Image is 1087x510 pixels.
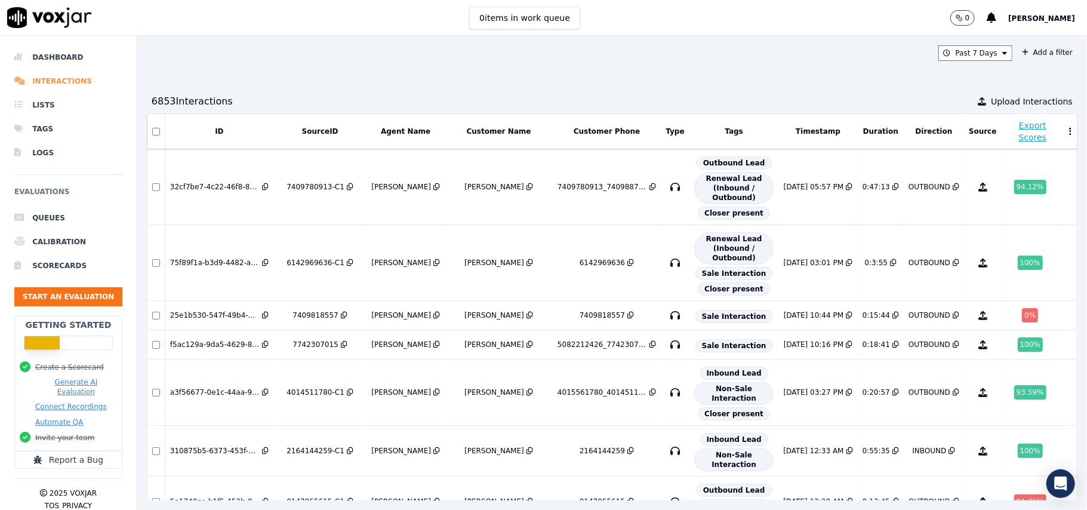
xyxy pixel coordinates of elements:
[14,185,122,206] h6: Evaluations
[14,69,122,93] li: Interactions
[371,340,431,349] div: [PERSON_NAME]
[371,258,431,268] div: [PERSON_NAME]
[371,182,431,192] div: [PERSON_NAME]
[292,311,338,320] div: 7409818557
[916,127,953,136] button: Direction
[371,446,431,456] div: [PERSON_NAME]
[1018,444,1043,458] div: 100 %
[725,127,743,136] button: Tags
[170,497,260,506] div: 5a1740ce-b1f5-453b-8d0f-bbaf3148c35b
[14,230,122,254] a: Calibration
[464,340,524,349] div: [PERSON_NAME]
[938,45,1012,61] button: Past 7 Days
[1014,494,1046,509] div: 91.76 %
[1018,256,1043,270] div: 100 %
[909,340,950,349] div: OUTBOUND
[580,446,625,456] div: 2164144259
[35,362,104,372] button: Create a Scorecard
[909,182,950,192] div: OUTBOUND
[909,311,950,320] div: OUTBOUND
[1046,469,1075,498] div: Open Intercom Messenger
[863,388,890,397] div: 0:20:57
[464,388,524,397] div: [PERSON_NAME]
[863,311,890,320] div: 0:15:44
[292,340,338,349] div: 7742307015
[698,407,770,420] span: Closer present
[698,282,770,296] span: Closer present
[14,141,122,165] a: Logs
[35,377,117,397] button: Generate AI Evaluation
[1008,11,1087,25] button: [PERSON_NAME]
[14,45,122,69] a: Dashboard
[50,489,97,498] p: 2025 Voxjar
[1017,45,1077,60] button: Add a filter
[909,388,950,397] div: OUTBOUND
[302,127,338,136] button: SourceID
[558,182,647,192] div: 7409780913_7409887408
[783,497,843,506] div: [DATE] 12:20 AM
[215,127,223,136] button: ID
[14,287,122,306] button: Start an Evaluation
[381,127,430,136] button: Agent Name
[574,127,640,136] button: Customer Phone
[170,182,260,192] div: 32cf7be7-4c22-46f8-8b18-1b564a22157a
[14,451,122,469] button: Report a Bug
[464,311,524,320] div: [PERSON_NAME]
[464,182,524,192] div: [PERSON_NAME]
[170,340,260,349] div: f5ac129a-9da5-4629-88d5-ff08f9f86aad
[978,96,1073,107] button: Upload Interactions
[697,484,772,497] span: Outbound Lead
[25,319,111,331] h2: Getting Started
[784,311,843,320] div: [DATE] 10:44 PM
[965,13,970,23] p: 0
[14,117,122,141] a: Tags
[950,10,987,26] button: 0
[7,7,92,28] img: voxjar logo
[464,258,524,268] div: [PERSON_NAME]
[14,206,122,230] li: Queues
[1014,180,1046,194] div: 94.12 %
[35,433,94,443] button: Invite your team
[694,232,774,265] span: Renewal Lead (Inbound / Outbound)
[863,127,898,136] button: Duration
[287,497,344,506] div: 8147955615-C1
[784,388,843,397] div: [DATE] 03:27 PM
[35,402,107,411] button: Connect Recordings
[909,258,950,268] div: OUTBOUND
[909,497,950,506] div: OUTBOUND
[865,258,888,268] div: 0:3:55
[863,182,890,192] div: 0:47:13
[1014,385,1046,400] div: 93.59 %
[666,127,684,136] button: Type
[14,254,122,278] a: Scorecards
[784,182,843,192] div: [DATE] 05:57 PM
[1018,337,1043,352] div: 100 %
[287,446,344,456] div: 2164144259-C1
[695,310,773,323] span: Sale Interaction
[796,127,840,136] button: Timestamp
[287,388,344,397] div: 4014511780-C1
[694,448,774,471] span: Non-Sale Interaction
[969,127,997,136] button: Source
[783,446,843,456] div: [DATE] 12:33 AM
[558,388,647,397] div: 4015561780_4014511780
[700,367,768,380] span: Inbound Lead
[1022,308,1038,322] div: 0 %
[287,182,344,192] div: 7409780913-C1
[1008,14,1075,23] span: [PERSON_NAME]
[170,388,260,397] div: a3f56677-0e1c-44aa-9c37-d198d99292f4
[694,172,774,204] span: Renewal Lead (Inbound / Outbound)
[697,156,772,170] span: Outbound Lead
[464,446,524,456] div: [PERSON_NAME]
[170,258,260,268] div: 75f89f1a-b3d9-4482-a44f-b6f29530a027
[152,94,233,109] div: 6853 Interaction s
[700,433,768,446] span: Inbound Lead
[784,258,843,268] div: [DATE] 03:01 PM
[371,497,431,506] div: [PERSON_NAME]
[371,388,431,397] div: [PERSON_NAME]
[14,93,122,117] a: Lists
